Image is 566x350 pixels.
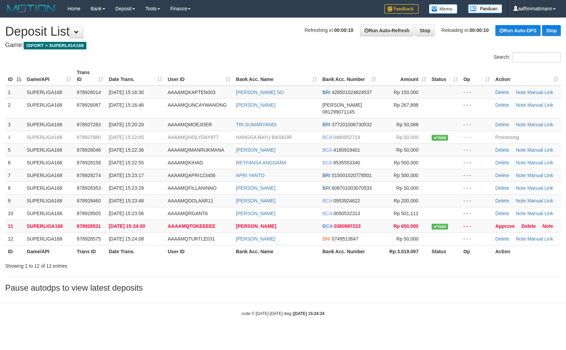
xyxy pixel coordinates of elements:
[323,122,330,127] span: BRI
[320,245,379,258] th: Bank Acc. Number
[109,122,144,127] span: [DATE] 15:20:20
[236,185,275,191] a: [PERSON_NAME]
[495,185,509,191] a: Delete
[323,147,332,153] span: BCA
[106,66,165,86] th: Date Trans.: activate to sort column ascending
[394,173,418,178] span: Rp 500,000
[333,160,360,165] span: Copy 8535553340 to clipboard
[527,211,553,216] a: Manual Link
[5,42,561,49] h4: Game:
[323,109,354,115] span: Copy 081299071145 to clipboard
[323,185,330,191] span: BRI
[516,185,526,191] a: Note
[5,220,24,232] td: 11
[77,185,101,191] span: 878928353
[379,245,429,258] th: Rp 3.019.097
[236,198,275,203] a: [PERSON_NAME]
[109,198,144,203] span: [DATE] 15:23:48
[429,4,458,14] img: Button%20Memo.svg
[304,27,353,33] span: Refreshing in:
[516,198,526,203] a: Note
[323,223,333,229] span: BCA
[442,27,489,33] span: Reloading in:
[5,245,24,258] th: ID
[109,160,144,165] span: [DATE] 15:22:55
[242,311,325,316] small: code © [DATE]-[DATE] dwg |
[77,173,101,178] span: 878928274
[77,211,101,216] span: 878928505
[5,131,24,143] td: 4
[236,223,276,229] a: [PERSON_NAME]
[527,122,553,127] a: Manual Link
[461,131,493,143] td: - - -
[415,25,435,36] a: Stop
[236,173,264,178] a: APRI YANTO
[334,27,353,33] strong: 00:00:10
[236,211,275,216] a: [PERSON_NAME]
[5,260,231,269] div: Showing 1 to 12 of 12 entries
[320,66,379,86] th: Bank Acc. Number: activate to sort column ascending
[527,198,553,203] a: Manual Link
[394,102,418,108] span: Rp 267,898
[24,156,74,169] td: SUPERLIGA168
[5,118,24,131] td: 3
[516,211,526,216] a: Note
[236,160,286,165] a: REYFANSA ANGGARA
[323,173,330,178] span: BRI
[74,66,106,86] th: Trans ID: activate to sort column ascending
[396,236,419,242] span: Rp 50,000
[168,135,218,140] span: AAAAMQHOLYDAY877
[495,25,541,36] a: Run Auto-DPS
[461,156,493,169] td: - - -
[468,4,502,13] img: panduan.png
[236,147,275,153] a: [PERSON_NAME]
[109,147,144,153] span: [DATE] 15:22:36
[495,160,509,165] a: Delete
[168,102,227,108] span: AAAAMQUNCAYWANONG
[5,156,24,169] td: 6
[24,42,86,49] span: ISPORT > SUPERLIGA168
[333,211,360,216] span: Copy 0050532313 to clipboard
[5,66,24,86] th: ID: activate to sort column descending
[461,207,493,220] td: - - -
[106,245,165,258] th: Date Trans.
[168,185,216,191] span: AAAAMQFILLANINNO
[332,173,372,178] span: Copy 015001020778501 to clipboard
[543,223,553,229] a: Note
[461,232,493,245] td: - - -
[429,245,461,258] th: Status
[432,224,448,230] span: Valid transaction
[165,66,233,86] th: User ID: activate to sort column ascending
[233,245,320,258] th: Bank Acc. Name
[461,98,493,118] td: - - -
[432,135,448,141] span: Valid transaction
[109,236,144,242] span: [DATE] 15:24:08
[527,173,553,178] a: Manual Link
[495,223,515,229] a: Approve
[332,236,359,242] span: Copy 0749513647 to clipboard
[77,198,101,203] span: 878928460
[495,236,509,242] a: Delete
[493,245,561,258] th: Action
[527,160,553,165] a: Manual Link
[236,236,275,242] a: [PERSON_NAME]
[461,143,493,156] td: - - -
[168,236,215,242] span: AAAAMQTURTLE031
[542,25,561,36] a: Stop
[470,27,489,33] strong: 00:00:10
[77,90,101,95] span: 878926014
[168,173,215,178] span: AAAAMQAPRI123456
[5,207,24,220] td: 10
[24,220,74,232] td: SUPERLIGA168
[429,66,461,86] th: Status: activate to sort column ascending
[495,147,509,153] a: Delete
[394,90,418,95] span: Rp 150,000
[24,143,74,156] td: SUPERLIGA168
[24,66,74,86] th: Game/API: activate to sort column ascending
[24,86,74,99] td: SUPERLIGA168
[77,236,101,242] span: 878928575
[168,211,208,216] span: AAAAMQRGANTA
[168,147,224,153] span: AAAAMQIMANRUKMANA
[332,122,372,127] span: Copy 377201006730532 to clipboard
[5,283,561,292] h3: Pause autodps to view latest deposits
